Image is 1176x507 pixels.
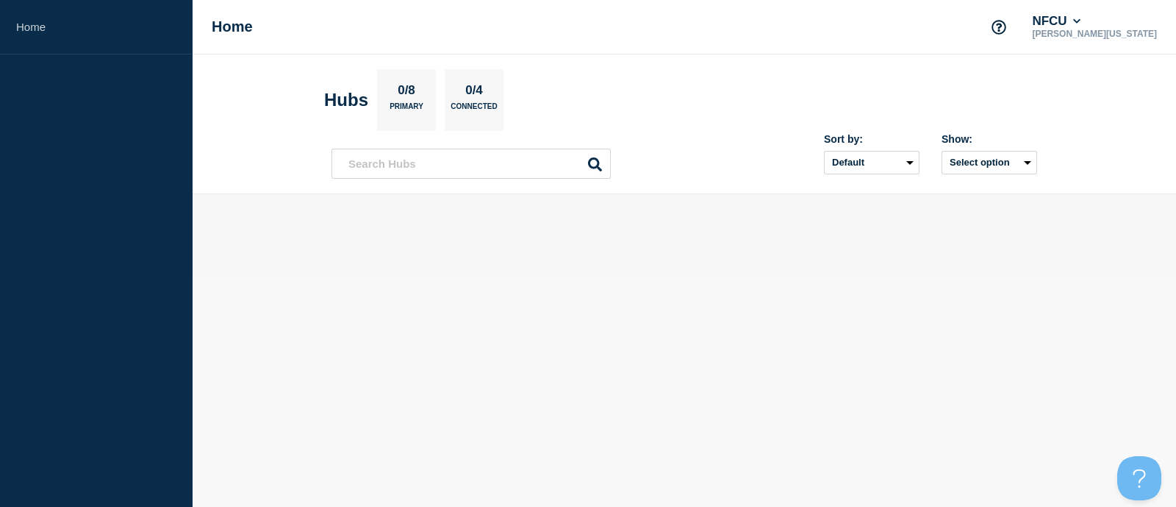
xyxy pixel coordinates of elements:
[983,12,1014,43] button: Support
[1029,14,1083,29] button: NFCU
[460,83,489,102] p: 0/4
[942,133,1037,145] div: Show:
[392,83,421,102] p: 0/8
[824,151,919,174] select: Sort by
[824,133,919,145] div: Sort by:
[1117,456,1161,500] iframe: Help Scout Beacon - Open
[1029,29,1160,39] p: [PERSON_NAME][US_STATE]
[451,102,497,118] p: Connected
[324,90,368,110] h2: Hubs
[942,151,1037,174] button: Select option
[390,102,423,118] p: Primary
[331,149,611,179] input: Search Hubs
[212,18,253,35] h1: Home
